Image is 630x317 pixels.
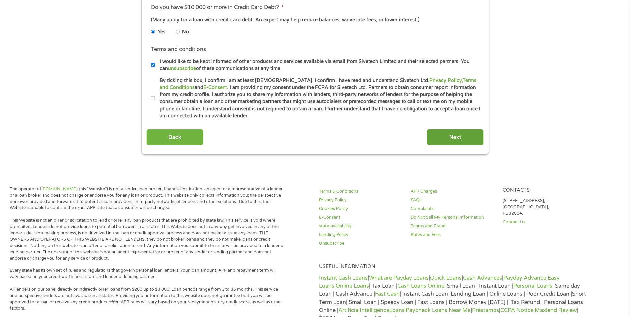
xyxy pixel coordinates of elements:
[155,77,481,120] label: By ticking this box, I confirm I am at least [DEMOGRAPHIC_DATA]. I confirm I have read and unders...
[406,307,471,314] a: Paycheck Loans Near Me
[155,58,481,72] label: I would like to be kept informed of other products and services available via email from Sivetech...
[397,283,444,289] a: Cash Loans Online
[430,275,462,281] a: Quick Loans
[319,214,403,221] a: E-Consent
[10,286,285,312] p: All lenders on our panel directly or indirectly offer loans from $200 up to $3,000. Loan periods ...
[151,16,479,24] div: (Many apply for a loan with credit card debt. An expert may help reduce balances, waive late fees...
[503,198,586,217] p: [STREET_ADDRESS], [GEOGRAPHIC_DATA], FL 32804.
[151,46,206,53] label: Terms and conditions
[535,307,577,314] a: Maxlend Review
[319,240,403,247] a: Unsubscribe
[503,187,586,194] h4: Contacts
[41,186,77,192] a: [DOMAIN_NAME]
[336,283,369,289] a: Online Loans
[10,217,285,261] p: This Website is not an offer or solicitation to lend or offer any loan products that are prohibit...
[319,223,403,229] a: state-availability
[411,188,495,195] a: APR Charges
[411,206,495,212] a: Complaints
[160,78,476,90] a: Terms and Conditions
[203,85,227,90] a: E-Consent
[168,66,196,71] a: unsubscribe
[360,307,389,314] a: Intelligence
[500,307,533,314] a: CCPA Notice
[319,275,560,289] a: Easy Loans
[513,283,552,289] a: Personal Loans
[429,78,462,83] a: Privacy Policy
[319,197,403,203] a: Privacy Policy
[389,307,405,314] a: Loans
[411,214,495,221] a: Do Not Sell My Personal Information
[319,206,403,212] a: Cookies Policy
[375,291,400,297] a: Fast Cash
[463,275,502,281] a: Cash Advances
[427,129,484,145] input: Next
[151,4,284,11] label: Do you have $10,000 or more in Credit Card Debt?
[146,129,203,145] input: Back
[369,275,429,281] a: What are Payday Loans
[411,232,495,238] a: Rates and Fees
[319,232,403,238] a: Lending Policy
[503,219,586,225] a: Contact Us
[319,188,403,195] a: Terms & Conditions
[319,264,586,270] h4: Useful Information
[503,275,546,281] a: Payday Advance
[319,275,368,281] a: Instant Cash Loans
[10,267,285,280] p: Every state has its own set of rules and regulations that govern personal loan lenders. Your loan...
[411,223,495,229] a: Scams and Fraud
[158,28,165,36] label: Yes
[10,186,285,211] p: The operator of (this “Website”) is not a lender, loan broker, financial institution, an agent or...
[411,197,495,203] a: FAQs
[472,307,499,314] a: Préstamos
[182,28,189,36] label: No
[338,307,360,314] a: Artificial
